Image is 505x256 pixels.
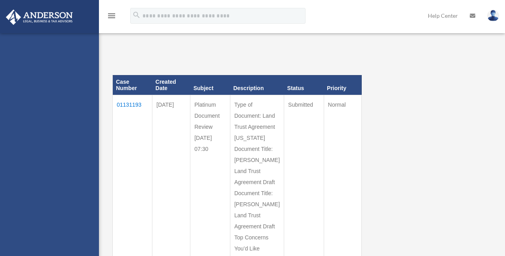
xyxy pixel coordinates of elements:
i: search [132,11,141,19]
i: menu [107,11,116,21]
a: menu [107,14,116,21]
img: Anderson Advisors Platinum Portal [4,9,75,25]
th: Priority [324,75,361,95]
img: User Pic [487,10,499,21]
th: Description [230,75,284,95]
th: Status [284,75,324,95]
th: Case Number [113,75,152,95]
th: Subject [190,75,230,95]
th: Created Date [152,75,190,95]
